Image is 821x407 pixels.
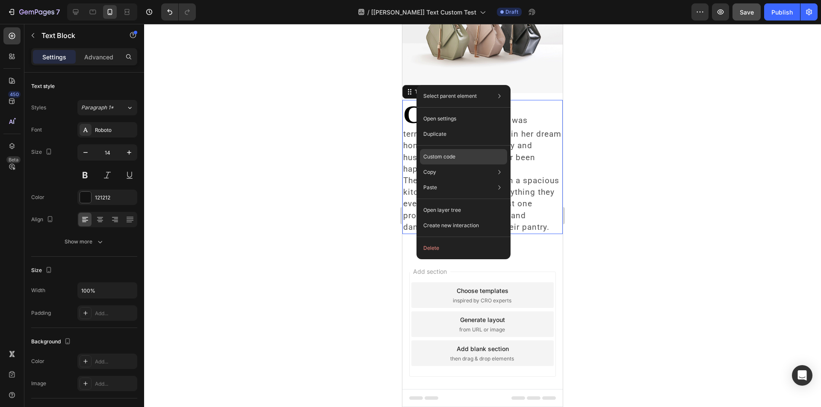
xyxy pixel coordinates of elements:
div: Add... [95,380,135,388]
button: Paragraph 1* [77,100,137,115]
div: Text style [31,82,55,90]
span: [[PERSON_NAME]] Text Custom Test [371,8,476,17]
p: Advanced [84,53,113,61]
p: Select parent element [423,92,477,100]
p: Open settings [423,115,456,123]
div: Font [31,126,42,134]
div: Beta [6,156,21,163]
p: Text Block [41,30,114,41]
div: Undo/Redo [161,3,196,20]
div: 450 [8,91,21,98]
div: Styles [31,104,46,111]
div: Color [31,357,44,365]
div: Open Intercom Messenger [792,365,812,386]
div: Image [31,380,46,387]
p: Custom code [423,153,455,161]
div: Padding [31,309,51,317]
div: Width [31,287,45,294]
button: Publish [764,3,800,20]
div: Size [31,265,54,276]
div: Add... [95,358,135,366]
div: Publish [771,8,793,17]
p: Settings [42,53,66,61]
div: Align [31,214,55,225]
div: Roboto [95,126,135,134]
div: Size [31,146,54,158]
div: Background [31,336,73,348]
span: Save [740,9,754,16]
iframe: To enrich screen reader interactions, please activate Accessibility in Grammarly extension settings [402,24,563,407]
button: Show more [31,234,137,249]
span: / [367,8,369,17]
p: Paste [423,184,437,191]
div: Add... [95,310,135,317]
p: 7 [56,7,60,17]
p: Create new interaction [423,221,479,230]
button: Save [732,3,761,20]
p: Open layer tree [423,206,461,214]
div: 121212 [95,194,135,202]
button: 7 [3,3,64,20]
p: Duplicate [423,130,446,138]
input: Auto [78,283,137,298]
span: Paragraph 1* [81,104,114,111]
div: Show more [65,237,104,246]
div: Color [31,193,44,201]
p: Copy [423,168,436,176]
button: Delete [420,240,507,256]
span: Draft [505,8,518,16]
